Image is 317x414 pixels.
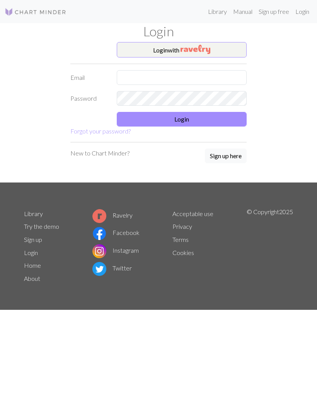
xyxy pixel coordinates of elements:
a: Terms [172,236,189,243]
a: Facebook [92,229,140,236]
img: Twitter logo [92,262,106,276]
a: About [24,275,40,282]
a: Library [24,210,43,217]
h1: Login [19,23,298,39]
a: Instagram [92,247,139,254]
a: Library [205,4,230,19]
img: Instagram logo [92,244,106,258]
button: Sign up here [205,149,247,163]
img: Facebook logo [92,226,106,240]
a: Home [24,262,41,269]
a: Manual [230,4,256,19]
a: Ravelry [92,211,133,219]
a: Sign up free [256,4,292,19]
label: Email [66,70,112,85]
a: Privacy [172,223,192,230]
p: New to Chart Minder? [70,149,130,158]
a: Login [24,249,38,256]
img: Ravelry logo [92,209,106,223]
a: Forgot your password? [70,127,131,135]
a: Twitter [92,264,132,272]
a: Sign up [24,236,42,243]
img: Ravelry [181,45,210,54]
img: Logo [5,7,66,17]
button: Login [117,112,247,127]
label: Password [66,91,112,106]
a: Cookies [172,249,194,256]
p: © Copyright 2025 [247,207,293,285]
a: Acceptable use [172,210,213,217]
a: Login [292,4,312,19]
a: Sign up here [205,149,247,164]
a: Try the demo [24,223,59,230]
button: Loginwith [117,42,247,57]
